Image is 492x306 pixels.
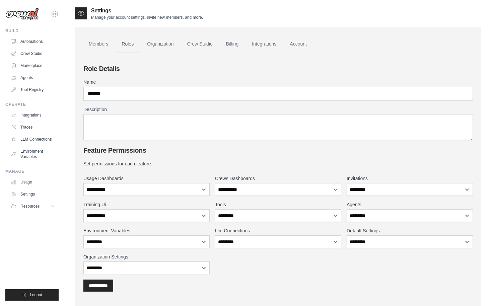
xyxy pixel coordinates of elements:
[347,201,473,208] label: Agents
[182,35,218,53] a: Crew Studio
[8,110,59,121] a: Integrations
[8,134,59,145] a: LLM Connections
[215,201,341,208] label: Tools
[8,201,59,212] button: Resources
[20,204,40,209] span: Resources
[5,169,59,174] div: Manage
[91,7,203,15] h2: Settings
[83,227,210,234] label: Environment Variables
[83,201,210,208] label: Training Ui
[221,35,244,53] a: Billing
[8,36,59,47] a: Automations
[83,35,114,53] a: Members
[5,102,59,107] div: Operate
[83,64,473,73] h2: Role Details
[347,227,473,234] label: Default Settings
[116,35,139,53] a: Roles
[142,35,179,53] a: Organization
[247,35,282,53] a: Integrations
[284,35,312,53] a: Account
[5,8,39,20] img: Logo
[8,72,59,83] a: Agents
[83,106,473,113] label: Description
[83,175,210,182] label: Usage Dashboards
[215,227,341,234] label: Llm Connections
[83,79,473,85] label: Name
[8,189,59,200] a: Settings
[5,289,59,301] button: Logout
[8,48,59,59] a: Crew Studio
[83,146,473,155] h2: Feature Permissions
[8,122,59,133] a: Traces
[83,253,210,260] label: Organization Settings
[30,292,42,298] span: Logout
[215,175,341,182] label: Crews Dashboards
[91,15,203,20] p: Manage your account settings, invite new members, and more.
[8,60,59,71] a: Marketplace
[8,84,59,95] a: Tool Registry
[8,146,59,162] a: Environment Variables
[347,175,473,182] label: Invitations
[83,160,473,167] legend: Set permissions for each feature:
[8,177,59,187] a: Usage
[5,28,59,33] div: Build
